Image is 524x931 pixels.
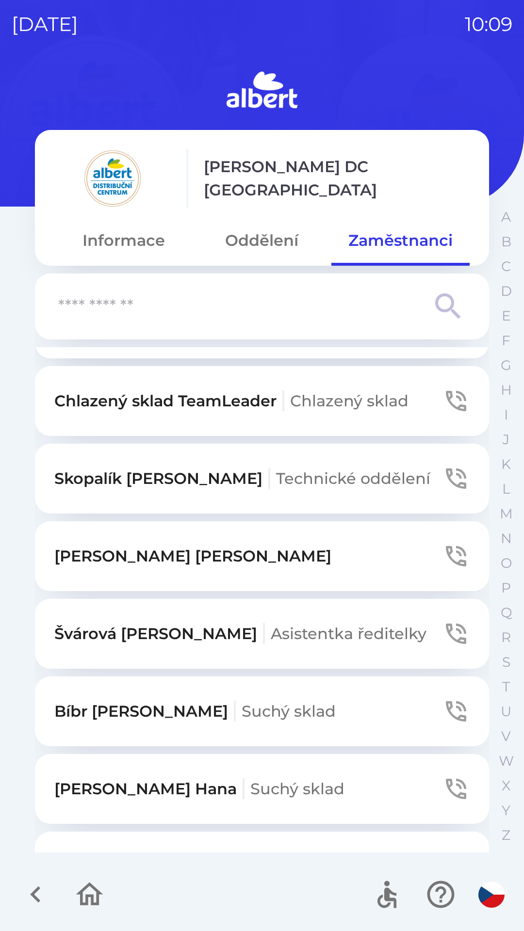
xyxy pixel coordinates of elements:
[54,467,430,490] p: Skopalík [PERSON_NAME]
[35,68,489,114] img: Logo
[242,702,336,721] span: Suchý sklad
[54,700,336,723] p: Bíbr [PERSON_NAME]
[193,223,331,258] button: Oddělení
[35,366,489,436] button: Chlazený sklad TeamLeaderChlazený sklad
[35,676,489,746] button: Bíbr [PERSON_NAME]Suchý sklad
[276,469,430,488] span: Technické oddělení
[478,882,505,908] img: cs flag
[54,622,426,645] p: Švárová [PERSON_NAME]
[290,391,409,410] span: Chlazený sklad
[12,10,78,39] p: [DATE]
[35,754,489,824] button: [PERSON_NAME] HanaSuchý sklad
[271,624,426,643] span: Asistentka ředitelky
[35,599,489,669] button: Švárová [PERSON_NAME]Asistentka ředitelky
[35,521,489,591] button: [PERSON_NAME] [PERSON_NAME]
[331,223,470,258] button: Zaměstnanci
[54,223,193,258] button: Informace
[54,777,344,801] p: [PERSON_NAME] Hana
[54,545,331,568] p: [PERSON_NAME] [PERSON_NAME]
[250,779,344,798] span: Suchý sklad
[204,155,470,202] p: [PERSON_NAME] DC [GEOGRAPHIC_DATA]
[465,10,512,39] p: 10:09
[54,389,409,413] p: Chlazený sklad TeamLeader
[54,149,171,208] img: 092fc4fe-19c8-4166-ad20-d7efd4551fba.png
[35,444,489,514] button: Skopalík [PERSON_NAME]Technické oddělení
